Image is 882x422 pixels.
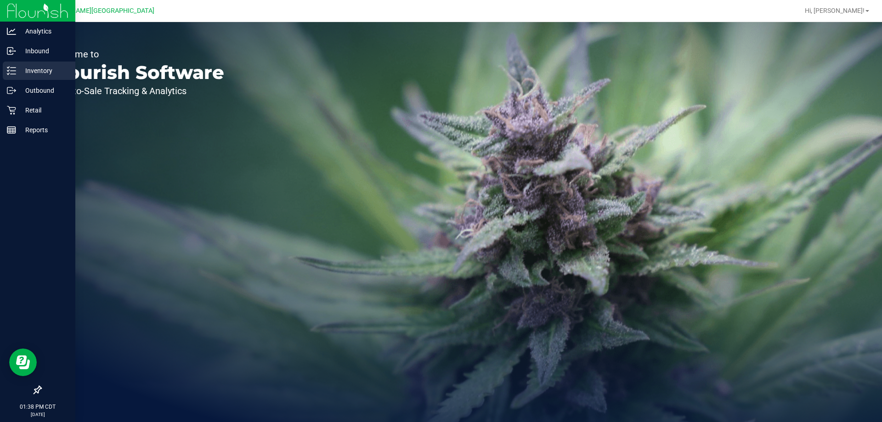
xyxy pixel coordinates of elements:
[7,106,16,115] inline-svg: Retail
[50,86,224,96] p: Seed-to-Sale Tracking & Analytics
[7,125,16,135] inline-svg: Reports
[16,85,71,96] p: Outbound
[33,7,154,15] span: Ft [PERSON_NAME][GEOGRAPHIC_DATA]
[805,7,865,14] span: Hi, [PERSON_NAME]!
[50,50,224,59] p: Welcome to
[7,86,16,95] inline-svg: Outbound
[16,105,71,116] p: Retail
[16,26,71,37] p: Analytics
[7,46,16,56] inline-svg: Inbound
[4,411,71,418] p: [DATE]
[7,66,16,75] inline-svg: Inventory
[16,65,71,76] p: Inventory
[7,27,16,36] inline-svg: Analytics
[16,45,71,56] p: Inbound
[9,349,37,376] iframe: Resource center
[16,124,71,135] p: Reports
[50,63,224,82] p: Flourish Software
[4,403,71,411] p: 01:38 PM CDT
